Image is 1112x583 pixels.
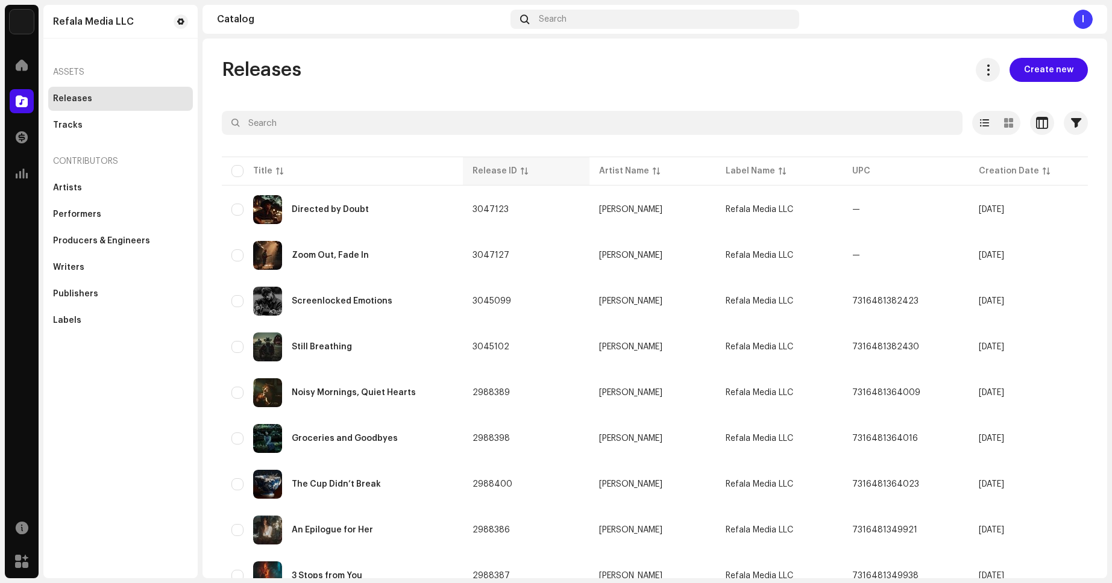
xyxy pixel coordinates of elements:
span: 7316481382430 [852,343,919,351]
re-m-nav-item: Producers & Engineers [48,229,193,253]
input: Search [222,111,963,135]
span: Luke Gomes [599,343,706,351]
img: 7671fcfb-e717-4bb6-b902-eb4a9fcf8800 [253,287,282,316]
div: Noisy Mornings, Quiet Hearts [292,388,416,397]
span: 2988386 [473,526,510,534]
span: Oct 6, 2025 [979,343,1004,351]
img: 91a1520c-1267-44ee-9ac3-357e722ade7a [253,470,282,499]
div: [PERSON_NAME] [599,251,662,260]
span: Aug 26, 2025 [979,480,1004,488]
div: [PERSON_NAME] [599,205,662,214]
span: 7316481349921 [852,526,917,534]
div: Artists [53,183,82,193]
div: 3 Stops from You [292,572,362,580]
div: [PERSON_NAME] [599,343,662,351]
div: Zoom Out, Fade In [292,251,369,260]
span: 2988400 [473,480,512,488]
div: [PERSON_NAME] [599,480,662,488]
div: Artist Name [599,165,649,177]
span: 7316481364023 [852,480,919,488]
div: [PERSON_NAME] [599,388,662,397]
div: Performers [53,210,101,219]
span: Refala Media LLC [726,526,793,534]
re-m-nav-item: Artists [48,176,193,200]
div: Writers [53,263,84,272]
img: de216c50-0671-4d80-a674-8d80cc89b7ea [253,516,282,544]
span: Refala Media LLC [726,480,793,488]
div: I [1073,10,1093,29]
div: Directed by Doubt [292,205,369,214]
div: Creation Date [979,165,1039,177]
span: Levi Neves [599,297,706,305]
div: Release ID [473,165,517,177]
span: Refala Media LLC [726,572,793,580]
span: — [852,205,860,214]
div: An Epilogue for Her [292,526,373,534]
span: Victoria Vieira [599,434,706,443]
span: Giuseppe Bauer [599,388,706,397]
span: Gabriella Silveira [599,480,706,488]
span: 3045099 [473,297,511,305]
re-m-nav-item: Performers [48,202,193,226]
span: Aug 26, 2025 [979,526,1004,534]
re-m-nav-item: Labels [48,308,193,332]
span: 7316481349938 [852,572,919,580]
span: Refala Media LLC [726,297,793,305]
div: Releases [53,94,92,104]
span: Swen Reinhard [599,572,706,580]
div: Catalog [217,14,506,24]
span: Sacha Weiss [599,526,706,534]
span: Search [539,14,567,24]
div: [PERSON_NAME] [599,572,662,580]
span: 7316481382423 [852,297,919,305]
span: Refala Media LLC [726,388,793,397]
span: Aug 26, 2025 [979,434,1004,443]
span: Refala Media LLC [726,343,793,351]
div: [PERSON_NAME] [599,434,662,443]
span: 2988389 [473,388,510,397]
span: Releases [222,58,301,82]
span: Aug 26, 2025 [979,388,1004,397]
div: Tracks [53,120,83,130]
span: Oct 6, 2025 [979,297,1004,305]
div: Refala Media LLC [53,17,134,26]
div: Groceries and Goodbyes [292,434,398,443]
span: Create new [1024,58,1073,82]
re-m-nav-item: Tracks [48,113,193,137]
span: Oct 8, 2025 [979,205,1004,214]
span: 3045102 [473,343,509,351]
div: Labels [53,316,81,325]
re-m-nav-item: Releases [48,87,193,111]
span: Oct 8, 2025 [979,251,1004,260]
div: [PERSON_NAME] [599,297,662,305]
button: Create new [1010,58,1088,82]
div: Producers & Engineers [53,236,150,246]
span: 7316481364016 [852,434,918,443]
div: Publishers [53,289,98,299]
re-a-nav-header: Assets [48,58,193,87]
div: Screenlocked Emotions [292,297,392,305]
re-a-nav-header: Contributors [48,147,193,176]
img: fd48041d-48f6-4901-96e9-b78294b00cc6 [253,195,282,224]
div: Title [253,165,272,177]
img: bbc4e7cc-4978-4f8f-b766-01208540e765 [253,332,282,361]
span: Aug 26, 2025 [979,572,1004,580]
span: Refala Media LLC [726,251,793,260]
span: 2988398 [473,434,510,443]
re-m-nav-item: Writers [48,255,193,279]
span: Refala Media LLC [726,434,793,443]
img: 1b4cc120-9fdc-4e22-a285-f3f93a0dd6b8 [253,378,282,407]
span: 3047127 [473,251,509,260]
img: 1ac364a7-7afd-4d25-9c00-07945c4b549c [253,241,282,270]
div: Label Name [726,165,775,177]
img: 95cba9db-116a-4f64-b019-9fa10022854a [253,424,282,453]
re-m-nav-item: Publishers [48,282,193,306]
span: Refala Media LLC [726,205,793,214]
span: — [852,251,860,260]
img: bb549e82-3f54-41b5-8d74-ce06bd45c366 [10,10,34,34]
span: Victoria Vieira [599,205,706,214]
div: Still Breathing [292,343,352,351]
span: 3047123 [473,205,509,214]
